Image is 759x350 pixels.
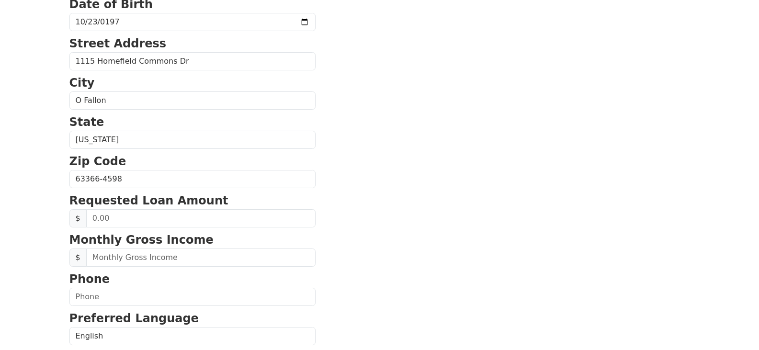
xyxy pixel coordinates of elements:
[69,76,95,90] strong: City
[69,194,228,207] strong: Requested Loan Amount
[69,312,199,325] strong: Preferred Language
[69,115,104,129] strong: State
[69,37,167,50] strong: Street Address
[69,170,316,188] input: Zip Code
[69,272,110,286] strong: Phone
[69,155,126,168] strong: Zip Code
[86,248,316,267] input: Monthly Gross Income
[69,231,316,248] p: Monthly Gross Income
[69,248,87,267] span: $
[86,209,316,227] input: 0.00
[69,209,87,227] span: $
[69,91,316,110] input: City
[69,288,316,306] input: Phone
[69,52,316,70] input: Street Address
